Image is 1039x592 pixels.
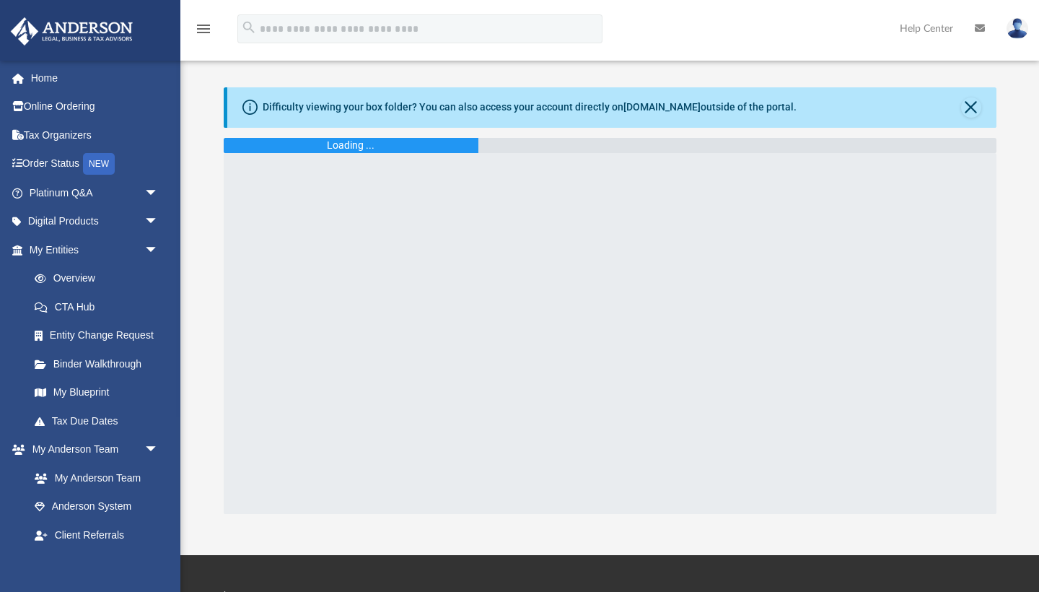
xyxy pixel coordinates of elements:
a: Order StatusNEW [10,149,180,179]
div: Loading ... [327,138,374,153]
a: CTA Hub [20,292,180,321]
img: User Pic [1007,18,1028,39]
a: Overview [20,264,180,293]
a: My Anderson Teamarrow_drop_down [10,435,173,464]
a: Platinum Q&Aarrow_drop_down [10,178,180,207]
span: arrow_drop_down [144,435,173,465]
a: Entity Change Request [20,321,180,350]
i: menu [195,20,212,38]
i: search [241,19,257,35]
span: arrow_drop_down [144,178,173,208]
a: My Anderson Team [20,463,166,492]
a: [DOMAIN_NAME] [623,101,701,113]
span: arrow_drop_down [144,207,173,237]
a: Anderson System [20,492,173,521]
a: My Blueprint [20,378,173,407]
a: Client Referrals [20,521,173,549]
a: Online Ordering [10,92,180,121]
a: menu [195,27,212,38]
span: arrow_drop_down [144,235,173,265]
img: Anderson Advisors Platinum Portal [6,17,137,45]
button: Close [961,97,981,118]
a: Digital Productsarrow_drop_down [10,207,180,236]
a: Home [10,64,180,92]
a: Binder Walkthrough [20,349,180,378]
a: Tax Due Dates [20,406,180,435]
a: Tax Organizers [10,121,180,149]
div: Difficulty viewing your box folder? You can also access your account directly on outside of the p... [263,100,797,115]
a: My Entitiesarrow_drop_down [10,235,180,264]
div: NEW [83,153,115,175]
